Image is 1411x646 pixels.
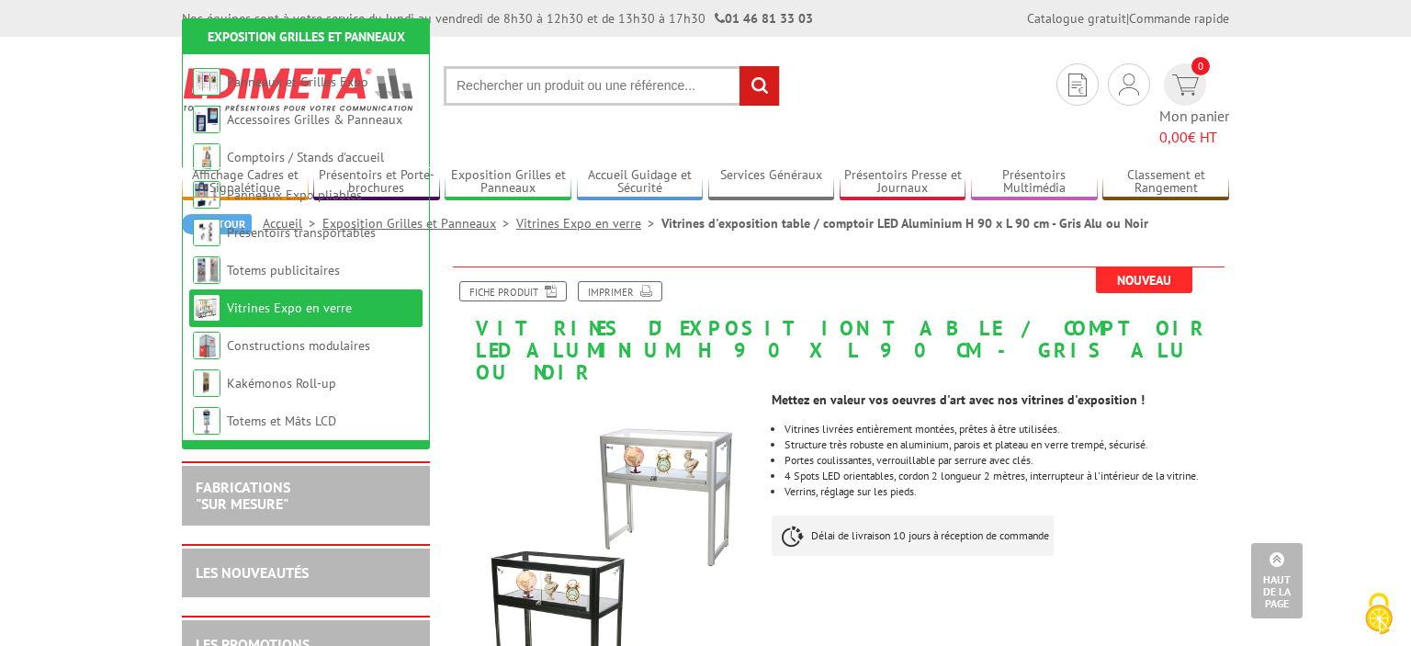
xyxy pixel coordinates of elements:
a: Fiche produit [459,281,567,301]
a: Vitrines Expo en verre [516,215,661,232]
a: Panneaux et Grilles Expo [227,74,368,90]
img: devis rapide [1119,74,1139,96]
div: | [1027,9,1229,28]
a: Commande rapide [1129,10,1229,27]
a: Services Généraux [708,167,835,198]
a: Constructions modulaires [227,337,370,354]
li: Vitrines d'exposition table / comptoir LED Aluminium H 90 x L 90 cm - Gris Alu ou Noir [661,214,1148,232]
a: devis rapide 0 Mon panier 0,00€ HT [1159,63,1229,148]
span: Nouveau [1096,267,1192,293]
a: Exposition Grilles et Panneaux [445,167,571,198]
a: Affichage Cadres et Signalétique [182,167,309,198]
a: Vitrines Expo en verre [227,300,352,316]
a: FABRICATIONS"Sur Mesure" [196,478,290,513]
a: Comptoirs / Stands d'accueil [227,149,384,165]
img: Constructions modulaires [193,332,220,359]
a: Accessoires Grilles & Panneaux [227,111,402,128]
a: Présentoirs Presse et Journaux [840,167,966,198]
li: Structure très robuste en aluminium, parois et plateau en verre trempé, sécurisé. [785,439,1229,450]
strong: Mettez en valeur vos oeuvres d'art avec nos vitrines d'exposition ! [772,391,1145,408]
img: Panneaux et Grilles Expo [193,68,220,96]
img: devis rapide [1068,74,1087,96]
a: LES NOUVEAUTÉS [196,563,309,582]
a: Classement et Rangement [1102,167,1229,198]
img: Totems publicitaires [193,256,220,284]
a: Exposition Grilles et Panneaux [208,28,405,45]
p: Délai de livraison 10 jours à réception de commande [772,516,1054,556]
img: devis rapide [1172,74,1199,96]
span: 0,00 [1159,128,1188,146]
a: Haut de la page [1251,543,1303,618]
img: Kakémonos Roll-up [193,369,220,397]
strong: 01 46 81 33 03 [715,10,813,27]
li: Portes coulissantes, verrouillable par serrure avec clés. [785,455,1229,466]
span: 0 [1191,57,1210,75]
a: Présentoirs Multimédia [971,167,1098,198]
span: Mon panier [1159,106,1229,148]
img: Présentoirs transportables [193,219,220,246]
span: € HT [1159,127,1229,148]
a: Présentoirs transportables [227,224,376,241]
div: Nos équipes sont à votre service du lundi au vendredi de 8h30 à 12h30 et de 13h30 à 17h30 [182,9,813,28]
input: Rechercher un produit ou une référence... [444,66,780,106]
img: Comptoirs / Stands d'accueil [193,143,220,171]
button: Cookies (fenêtre modale) [1347,584,1411,646]
input: rechercher [739,66,779,106]
a: Totems et Mâts LCD [227,413,336,429]
img: Cookies (fenêtre modale) [1356,591,1402,637]
h1: Vitrines d'exposition table / comptoir LED Aluminium H 90 x L 90 cm - Gris Alu ou Noir [435,266,1243,384]
li: Vitrines livrées entièrement montées, prêtes à être utilisées. [785,424,1229,435]
a: Présentoirs et Porte-brochures [313,167,440,198]
a: Kakémonos Roll-up [227,375,336,391]
img: Accessoires Grilles & Panneaux [193,106,220,133]
li: Verrins, réglage sur les pieds. [785,486,1229,497]
li: 4 Spots LED orientables, cordon 2 longueur 2 mètres, interrupteur à l'intérieur de la vitrine. [785,470,1229,482]
a: Accueil Guidage et Sécurité [577,167,704,198]
a: Imprimer [578,281,662,301]
a: Totems publicitaires [227,262,340,278]
a: Catalogue gratuit [1027,10,1126,27]
img: Totems et Mâts LCD [193,407,220,435]
img: Vitrines Expo en verre [193,294,220,322]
